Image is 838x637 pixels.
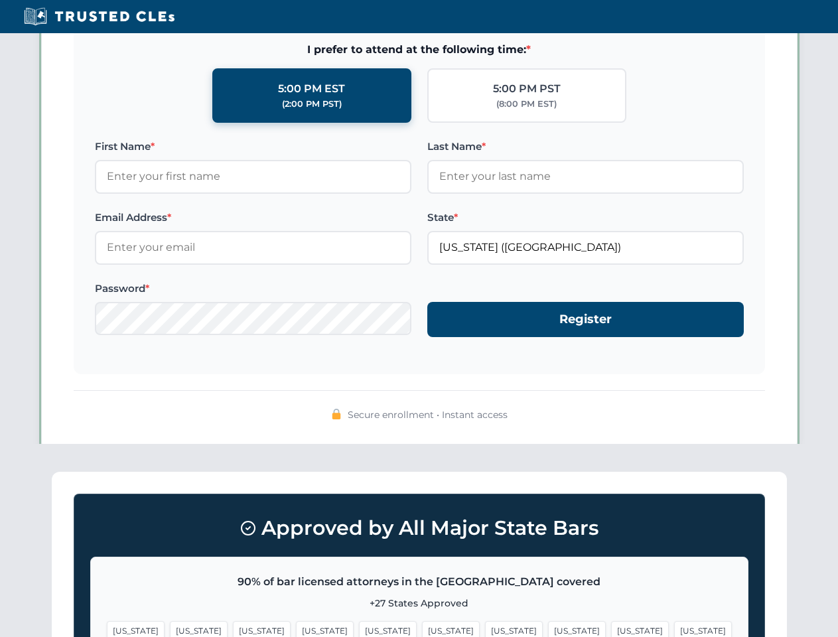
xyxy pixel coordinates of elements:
[493,80,561,98] div: 5:00 PM PST
[331,409,342,419] img: 🔒
[496,98,557,111] div: (8:00 PM EST)
[282,98,342,111] div: (2:00 PM PST)
[90,510,748,546] h3: Approved by All Major State Bars
[95,281,411,297] label: Password
[95,139,411,155] label: First Name
[427,231,744,264] input: Florida (FL)
[95,41,744,58] span: I prefer to attend at the following time:
[427,139,744,155] label: Last Name
[107,573,732,591] p: 90% of bar licensed attorneys in the [GEOGRAPHIC_DATA] covered
[95,210,411,226] label: Email Address
[278,80,345,98] div: 5:00 PM EST
[427,160,744,193] input: Enter your last name
[427,302,744,337] button: Register
[20,7,178,27] img: Trusted CLEs
[427,210,744,226] label: State
[95,231,411,264] input: Enter your email
[107,596,732,610] p: +27 States Approved
[348,407,508,422] span: Secure enrollment • Instant access
[95,160,411,193] input: Enter your first name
